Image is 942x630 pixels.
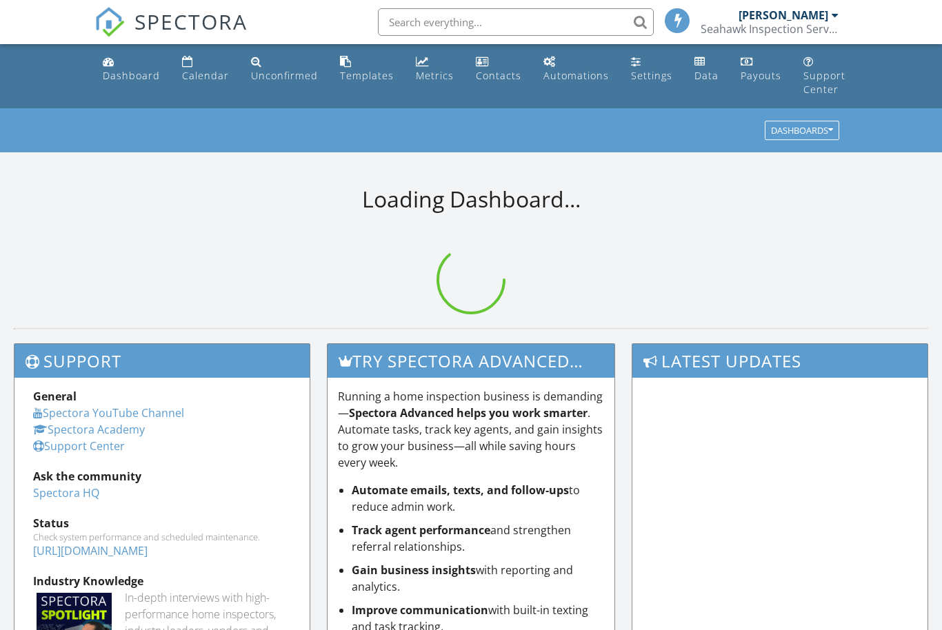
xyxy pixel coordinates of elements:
a: Contacts [470,50,527,89]
a: Spectora HQ [33,485,99,500]
a: Spectora YouTube Channel [33,405,184,420]
a: Calendar [177,50,234,89]
li: and strengthen referral relationships. [352,522,604,555]
a: Automations (Basic) [538,50,614,89]
a: SPECTORA [94,19,248,48]
strong: Track agent performance [352,522,490,538]
div: Unconfirmed [251,69,318,82]
div: [PERSON_NAME] [739,8,828,22]
li: to reduce admin work. [352,482,604,515]
a: Templates [334,50,399,89]
a: Spectora Academy [33,422,145,437]
div: Check system performance and scheduled maintenance. [33,531,291,542]
p: Running a home inspection business is demanding— . Automate tasks, track key agents, and gain ins... [338,388,604,471]
strong: Spectora Advanced helps you work smarter [349,405,588,420]
a: Support Center [798,50,851,103]
div: Dashboard [103,69,160,82]
div: Settings [631,69,672,82]
strong: Improve communication [352,602,488,618]
div: Calendar [182,69,229,82]
div: Metrics [416,69,454,82]
div: Seahawk Inspection Services [701,22,839,36]
h3: Try spectora advanced [DATE] [328,344,614,378]
a: Dashboard [97,50,166,89]
a: Settings [625,50,678,89]
a: Data [689,50,724,89]
input: Search everything... [378,8,654,36]
div: Dashboards [771,126,833,136]
h3: Support [14,344,310,378]
div: Ask the community [33,468,291,485]
div: Contacts [476,69,521,82]
div: Data [694,69,719,82]
strong: Gain business insights [352,562,476,578]
div: Templates [340,69,394,82]
img: The Best Home Inspection Software - Spectora [94,7,125,37]
div: Status [33,515,291,531]
span: SPECTORA [134,7,248,36]
a: Support Center [33,438,125,454]
a: Payouts [735,50,787,89]
button: Dashboards [765,121,839,141]
h3: Latest Updates [632,344,928,378]
strong: General [33,389,77,404]
div: Support Center [803,69,845,96]
div: Automations [543,69,609,82]
div: Industry Knowledge [33,573,291,589]
a: [URL][DOMAIN_NAME] [33,543,148,558]
strong: Automate emails, texts, and follow-ups [352,482,569,498]
a: Unconfirmed [245,50,323,89]
li: with reporting and analytics. [352,562,604,595]
div: Payouts [741,69,781,82]
a: Metrics [410,50,459,89]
